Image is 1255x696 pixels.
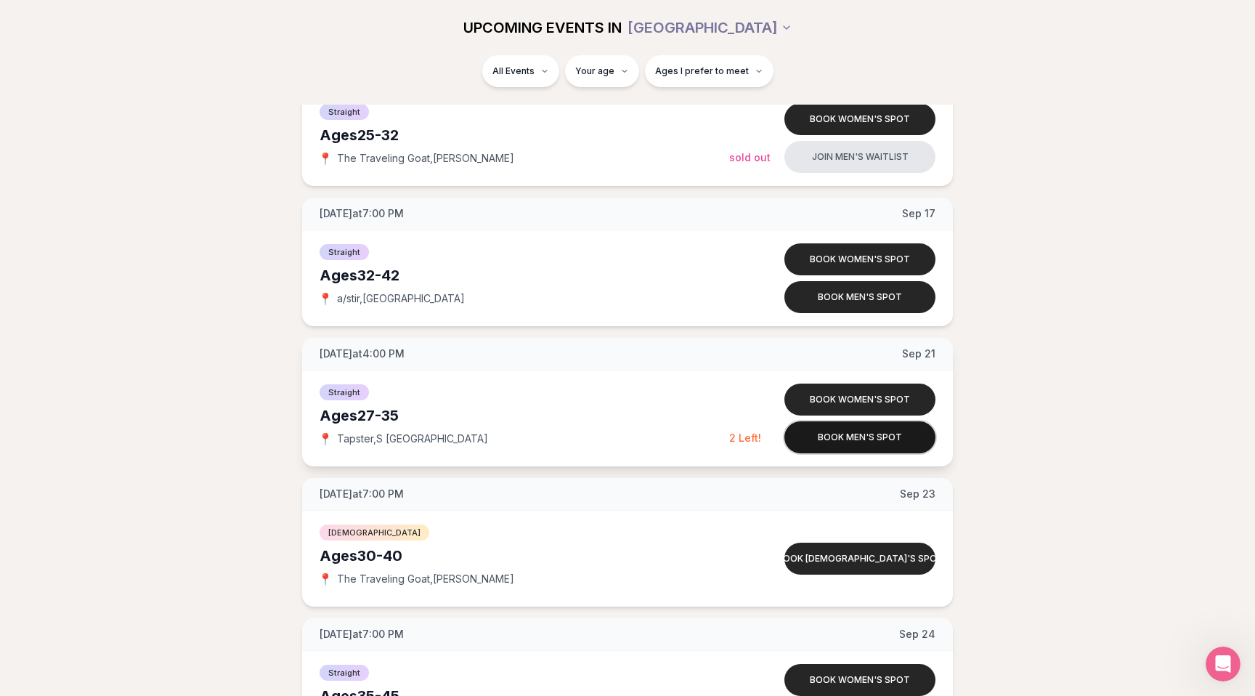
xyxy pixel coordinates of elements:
[729,432,761,444] span: 2 Left!
[482,55,559,87] button: All Events
[784,103,935,135] button: Book women's spot
[320,627,404,642] span: [DATE] at 7:00 PM
[784,543,935,575] button: Book [DEMOGRAPHIC_DATA]'s spot
[320,546,729,566] div: Ages 30-40
[320,206,404,221] span: [DATE] at 7:00 PM
[320,244,369,260] span: Straight
[320,153,331,164] span: 📍
[320,384,369,400] span: Straight
[320,125,729,145] div: Ages 25-32
[899,627,935,642] span: Sep 24
[784,281,935,313] button: Book men's spot
[320,293,331,304] span: 📍
[337,432,488,446] span: Tapster , S [GEOGRAPHIC_DATA]
[645,55,773,87] button: Ages I prefer to meet
[784,384,935,416] button: Book women's spot
[784,243,935,275] button: Book women's spot
[784,421,935,453] button: Book men's spot
[337,151,514,166] span: The Traveling Goat , [PERSON_NAME]
[492,65,535,77] span: All Events
[565,55,639,87] button: Your age
[320,487,404,501] span: [DATE] at 7:00 PM
[320,665,369,681] span: Straight
[320,347,405,361] span: [DATE] at 4:00 PM
[902,206,935,221] span: Sep 17
[320,573,331,585] span: 📍
[902,347,935,361] span: Sep 21
[320,104,369,120] span: Straight
[320,525,429,541] span: [DEMOGRAPHIC_DATA]
[1206,647,1240,681] iframe: Intercom live chat
[900,487,935,501] span: Sep 23
[320,405,729,426] div: Ages 27-35
[784,664,935,696] button: Book women's spot
[627,12,792,44] button: [GEOGRAPHIC_DATA]
[337,572,514,586] span: The Traveling Goat , [PERSON_NAME]
[784,141,935,173] button: Join men's waitlist
[655,65,749,77] span: Ages I prefer to meet
[463,17,622,38] span: UPCOMING EVENTS IN
[320,265,729,286] div: Ages 32-42
[337,291,465,306] span: a/stir , [GEOGRAPHIC_DATA]
[729,151,771,163] span: Sold Out
[320,433,331,445] span: 📍
[575,65,614,77] span: Your age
